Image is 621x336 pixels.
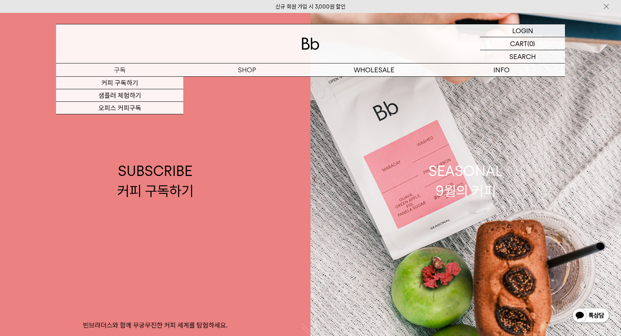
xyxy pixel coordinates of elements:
p: CART [510,37,527,50]
a: LOGIN [480,24,565,37]
a: CART (0) [480,37,565,50]
a: 샘플러 체험하기 [56,89,183,102]
img: 로고 [302,38,319,50]
p: (0) [527,37,535,50]
a: 커피 구독하기 [56,77,183,89]
p: SEARCH [509,50,536,63]
p: INFO [438,63,565,76]
a: 구독 [56,63,183,76]
img: 카카오톡 채널 1:1 채팅 버튼 [572,307,610,325]
a: SHOP [183,63,310,76]
p: WHOLESALE [310,63,438,76]
div: SEASONAL 9월의 커피 [429,161,503,200]
div: SUBSCRIBE 커피 구독하기 [117,161,194,200]
a: 신규 회원 가입 시 3,000원 할인 [275,3,346,10]
a: 오피스 커피구독 [56,102,183,114]
p: LOGIN [512,24,533,37]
